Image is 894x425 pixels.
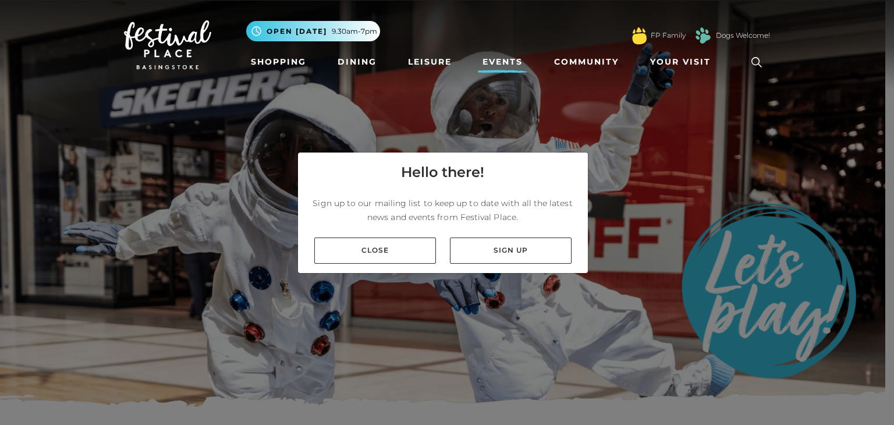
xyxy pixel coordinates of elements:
[267,26,327,37] span: Open [DATE]
[645,51,721,73] a: Your Visit
[314,238,436,264] a: Close
[246,51,311,73] a: Shopping
[403,51,456,73] a: Leisure
[650,56,711,68] span: Your Visit
[124,20,211,69] img: Festival Place Logo
[549,51,623,73] a: Community
[246,21,380,41] button: Open [DATE] 9.30am-7pm
[307,196,579,224] p: Sign up to our mailing list to keep up to date with all the latest news and events from Festival ...
[478,51,527,73] a: Events
[333,51,381,73] a: Dining
[332,26,377,37] span: 9.30am-7pm
[651,30,686,41] a: FP Family
[716,30,770,41] a: Dogs Welcome!
[450,238,572,264] a: Sign up
[401,162,484,183] h4: Hello there!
